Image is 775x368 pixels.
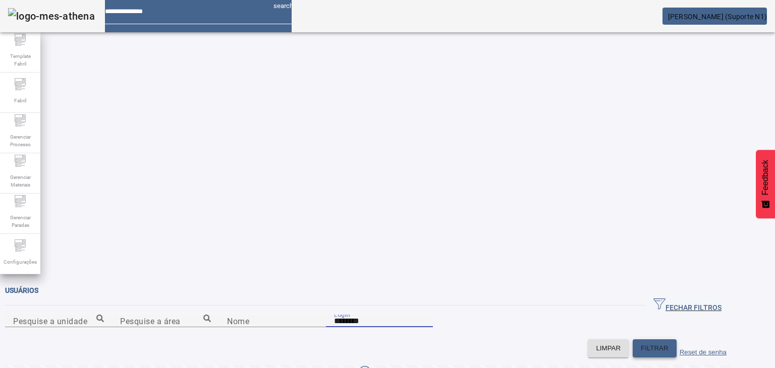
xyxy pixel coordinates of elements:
[588,339,629,357] button: LIMPAR
[227,316,249,326] mat-label: Nome
[641,343,669,353] span: FILTRAR
[596,343,621,353] span: LIMPAR
[668,13,767,21] span: [PERSON_NAME] (Suporte N1)
[8,8,95,24] img: logo-mes-athena
[120,315,211,327] input: Number
[756,150,775,218] button: Feedback - Mostrar pesquisa
[13,316,87,326] mat-label: Pesquise a unidade
[334,311,350,318] mat-label: Login
[5,130,35,151] span: Gerenciar Processo
[5,170,35,192] span: Gerenciar Materiais
[5,49,35,71] span: Template Fabril
[5,211,35,232] span: Gerenciar Paradas
[761,160,770,195] span: Feedback
[120,316,181,326] mat-label: Pesquise a área
[680,348,727,356] label: Reset de senha
[645,296,730,315] button: FECHAR FILTROS
[13,315,104,327] input: Number
[677,339,730,357] button: Reset de senha
[5,286,38,294] span: Usuários
[653,298,722,313] span: FECHAR FILTROS
[11,94,29,107] span: Fabril
[1,255,40,269] span: Configurações
[633,339,677,357] button: FILTRAR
